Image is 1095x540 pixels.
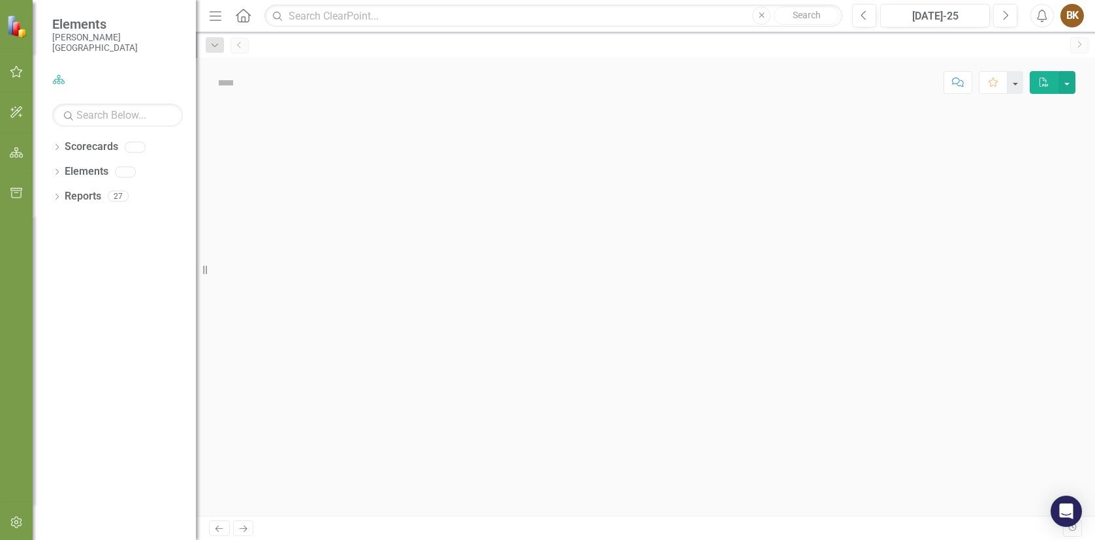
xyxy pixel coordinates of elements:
span: Search [793,10,821,20]
input: Search Below... [52,104,183,127]
span: Elements [52,16,183,32]
div: 27 [108,191,129,202]
a: Reports [65,189,101,204]
div: Open Intercom Messenger [1051,496,1082,527]
div: [DATE]-25 [885,8,985,24]
button: [DATE]-25 [880,4,990,27]
button: Search [774,7,839,25]
input: Search ClearPoint... [264,5,842,27]
button: BK [1060,4,1084,27]
img: ClearPoint Strategy [7,14,30,38]
a: Scorecards [65,140,118,155]
img: Not Defined [215,72,236,93]
small: [PERSON_NAME][GEOGRAPHIC_DATA] [52,32,183,53]
a: Elements [65,164,108,179]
